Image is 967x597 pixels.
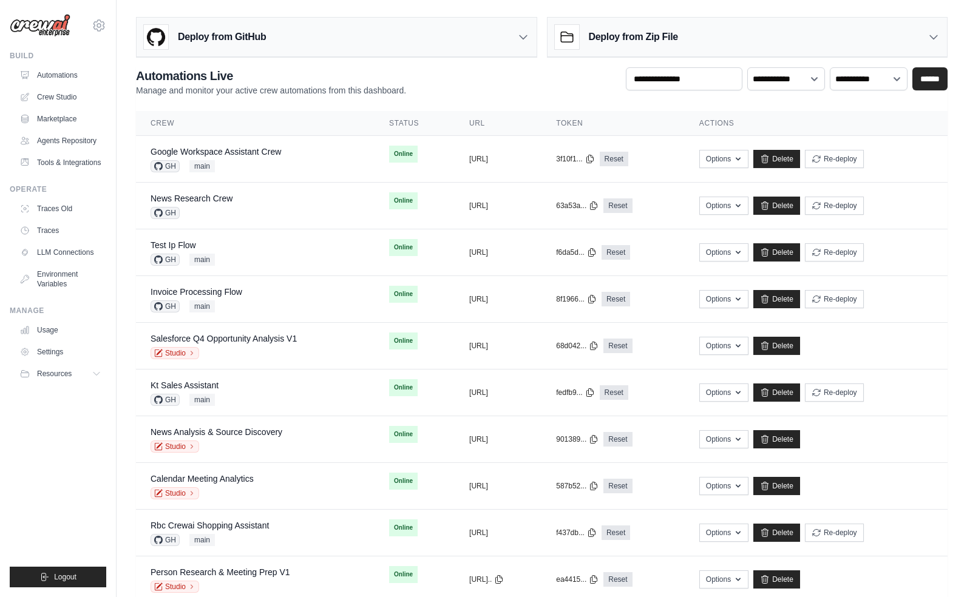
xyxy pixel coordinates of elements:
button: 63a53a... [556,201,599,211]
span: main [189,254,215,266]
span: Online [389,473,418,490]
button: Logout [10,567,106,587]
button: Options [699,290,748,308]
a: Calendar Meeting Analytics [151,474,254,484]
div: Build [10,51,106,61]
a: Reset [603,479,632,493]
button: 587b52... [556,481,599,491]
button: 901389... [556,434,599,444]
a: Delete [753,150,800,168]
a: Reset [602,525,630,540]
button: Re-deploy [805,243,864,261]
a: Salesforce Q4 Opportunity Analysis V1 [151,334,297,343]
button: 8f1966... [556,294,597,304]
a: Delete [753,383,800,402]
span: main [189,534,215,546]
th: Status [375,111,455,136]
button: Re-deploy [805,383,864,402]
a: Automations [15,66,106,85]
a: Delete [753,524,800,542]
button: Re-deploy [805,290,864,308]
th: URL [455,111,541,136]
button: 68d042... [556,341,599,351]
button: ea4415... [556,575,599,584]
a: Crew Studio [15,87,106,107]
div: Manage [10,306,106,315]
a: Studio [151,440,199,453]
a: LLM Connections [15,243,106,262]
a: Reset [602,292,630,306]
a: News Analysis & Source Discovery [151,427,282,437]
button: Resources [15,364,106,383]
button: 3f10f1... [556,154,594,164]
a: Delete [753,430,800,448]
a: Person Research & Meeting Prep V1 [151,567,290,577]
th: Actions [685,111,948,136]
span: Logout [54,572,76,582]
span: GH [151,394,180,406]
button: Re-deploy [805,150,864,168]
span: main [189,394,215,406]
a: Reset [603,432,632,447]
a: Delete [753,197,800,215]
a: Reset [600,152,628,166]
span: Resources [37,369,72,379]
button: f6da5d... [556,248,597,257]
span: Online [389,519,418,536]
a: Environment Variables [15,265,106,294]
a: Reset [600,385,628,400]
a: Delete [753,570,800,589]
button: Options [699,243,748,261]
div: Operate [10,184,106,194]
button: f437db... [556,528,597,538]
span: Online [389,379,418,396]
a: Delete [753,290,800,308]
a: Delete [753,337,800,355]
a: Tools & Integrations [15,153,106,172]
h3: Deploy from GitHub [178,30,266,44]
button: Options [699,430,748,448]
p: Manage and monitor your active crew automations from this dashboard. [136,84,406,96]
span: main [189,300,215,312]
a: News Research Crew [151,194,232,203]
a: Kt Sales Assistant [151,380,219,390]
img: GitHub Logo [144,25,168,49]
span: GH [151,207,180,219]
span: GH [151,300,180,312]
button: Options [699,197,748,215]
span: GH [151,254,180,266]
h2: Automations Live [136,67,406,84]
span: Online [389,332,418,349]
button: Re-deploy [805,524,864,542]
a: Delete [753,477,800,495]
a: Usage [15,320,106,340]
span: main [189,160,215,172]
span: Online [389,146,418,163]
span: Online [389,426,418,443]
a: Delete [753,243,800,261]
a: Invoice Processing Flow [151,287,242,297]
span: Online [389,239,418,256]
a: Studio [151,581,199,593]
button: Re-deploy [805,197,864,215]
a: Test Ip Flow [151,240,196,250]
a: Marketplace [15,109,106,129]
a: Rbc Crewai Shopping Assistant [151,521,269,530]
span: Online [389,566,418,583]
a: Traces [15,221,106,240]
button: Options [699,524,748,542]
a: Traces Old [15,199,106,218]
a: Reset [602,245,630,260]
img: Logo [10,14,70,37]
button: Options [699,383,748,402]
span: GH [151,160,180,172]
button: Options [699,337,748,355]
th: Token [541,111,685,136]
button: Options [699,150,748,168]
a: Studio [151,487,199,499]
th: Crew [136,111,375,136]
a: Agents Repository [15,131,106,150]
span: Online [389,192,418,209]
a: Reset [603,339,632,353]
a: Settings [15,342,106,362]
